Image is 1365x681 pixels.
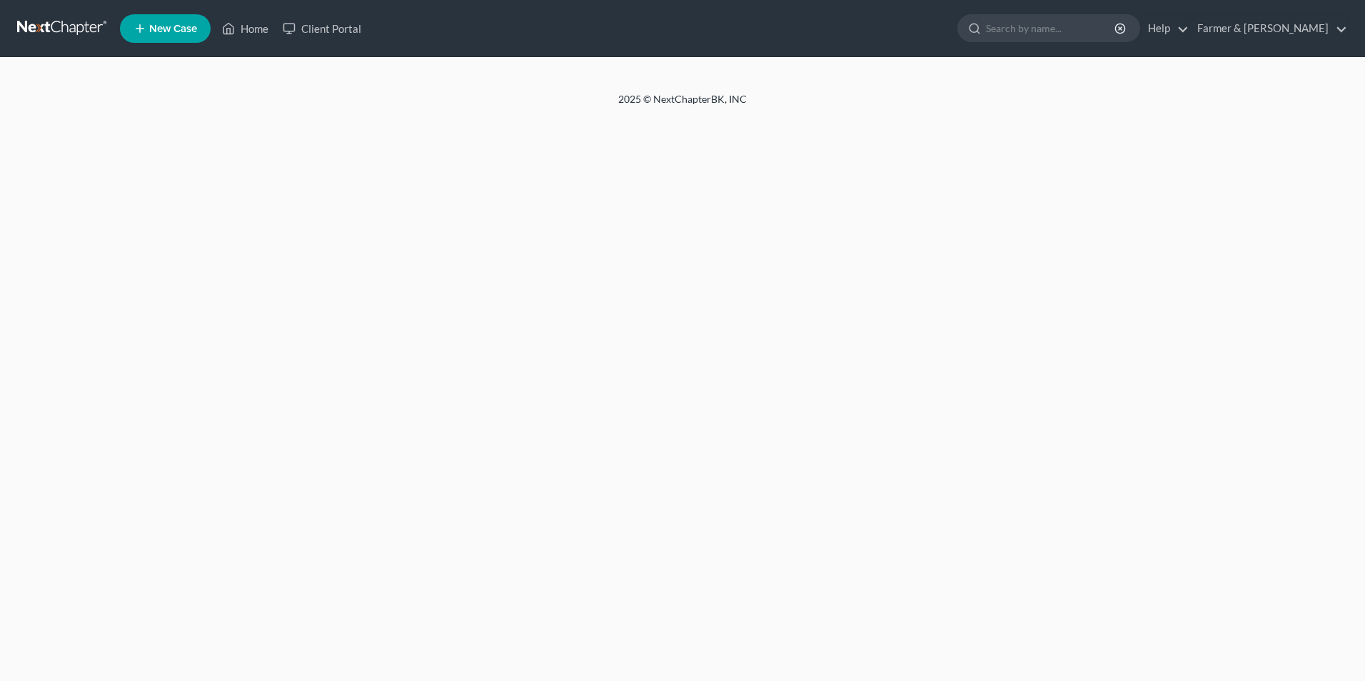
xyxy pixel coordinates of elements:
[276,16,368,41] a: Client Portal
[276,92,1089,118] div: 2025 © NextChapterBK, INC
[986,15,1117,41] input: Search by name...
[1141,16,1189,41] a: Help
[215,16,276,41] a: Home
[149,24,197,34] span: New Case
[1190,16,1347,41] a: Farmer & [PERSON_NAME]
